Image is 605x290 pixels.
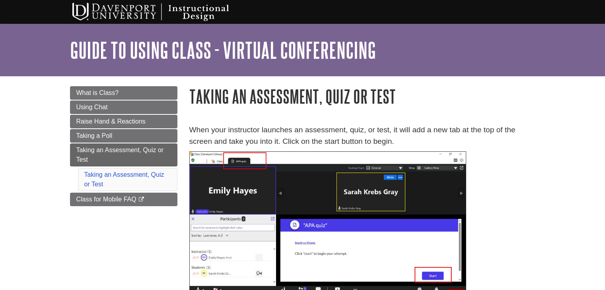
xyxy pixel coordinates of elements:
[76,132,113,139] span: Taking a Poll
[76,147,164,163] span: Taking an Assessment, Quiz or Test
[70,38,376,62] a: Guide to Using Class - Virtual Conferencing
[84,171,164,188] a: Taking an Assessment, Quiz or Test
[70,101,177,114] a: Using Chat
[70,86,177,100] a: What is Class?
[70,143,177,166] a: Taking an Assessment, Quiz or Test
[70,193,177,206] a: Class for Mobile FAQ
[70,115,177,128] a: Raise Hand & Reactions
[70,86,177,206] div: Guide Page Menu
[189,124,535,147] p: When your instructor launches an assessment, quiz, or test, it will add a new tab at the top of t...
[189,86,535,106] h1: Taking an Assessment, Quiz or Test
[70,129,177,143] a: Taking a Poll
[76,196,136,203] span: Class for Mobile FAQ
[76,104,108,110] span: Using Chat
[66,2,257,22] img: Davenport University Instructional Design
[76,118,146,125] span: Raise Hand & Reactions
[76,89,119,96] span: What is Class?
[138,197,145,202] i: This link opens in a new window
